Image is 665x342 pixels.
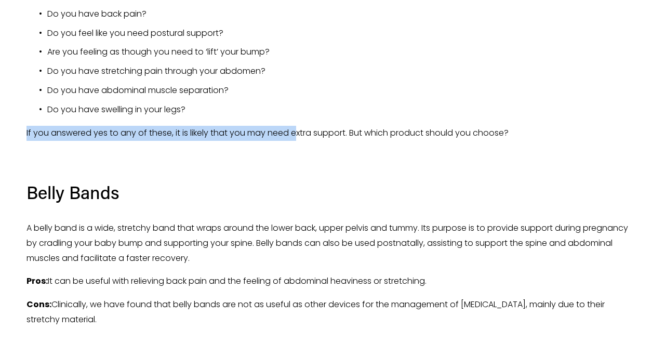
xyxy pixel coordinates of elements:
[26,275,48,287] strong: Pros:
[47,7,639,22] p: Do you have back pain?
[47,83,639,98] p: Do you have abdominal muscle separation?
[47,45,639,60] p: Are you feeling as though you need to ‘lift’ your bump?
[47,64,639,79] p: Do you have stretching pain through your abdomen?
[26,221,639,266] p: A belly band is a wide, stretchy band that wraps around the lower back, upper pelvis and tummy. I...
[26,126,639,141] p: If you answered yes to any of these, it is likely that you may need extra support. But which prod...
[26,298,51,310] strong: Cons:
[26,274,639,289] p: It can be useful with relieving back pain and the feeling of abdominal heaviness or stretching.
[26,180,639,204] h3: Belly Bands
[26,297,639,327] p: Clinically, we have found that belly bands are not as useful as other devices for the management ...
[47,26,639,41] p: Do you feel like you need postural support?
[47,102,639,117] p: Do you have swelling in your legs?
